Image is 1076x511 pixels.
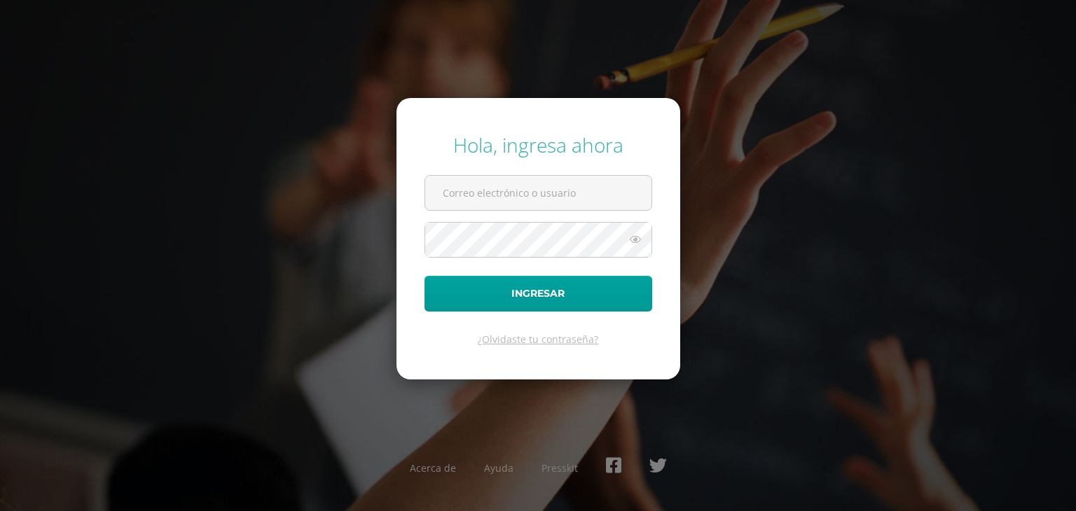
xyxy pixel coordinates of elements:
input: Correo electrónico o usuario [425,176,651,210]
button: Ingresar [425,276,652,311]
div: Hola, ingresa ahora [425,132,652,158]
a: ¿Olvidaste tu contraseña? [478,332,598,346]
a: Ayuda [484,461,513,475]
a: Acerca de [410,461,456,475]
a: Presskit [542,461,578,475]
